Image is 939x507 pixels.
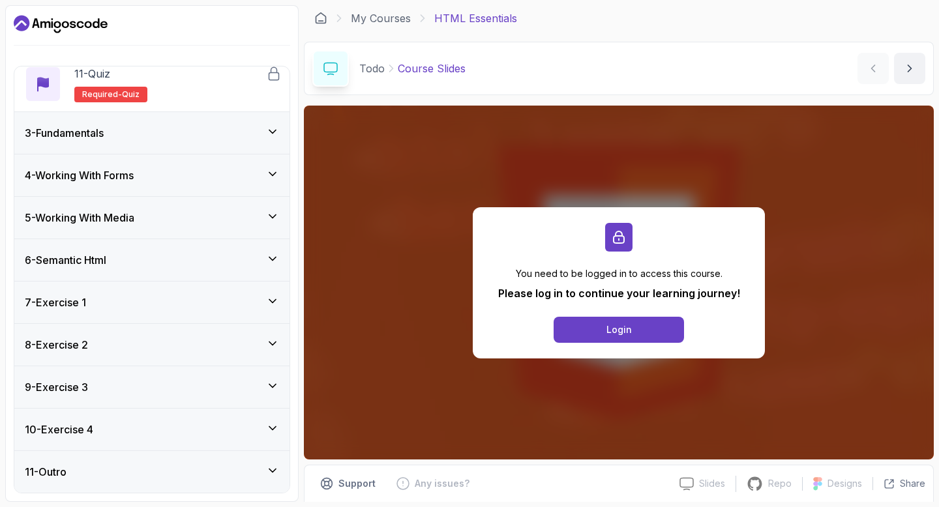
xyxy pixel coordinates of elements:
div: Login [606,323,632,336]
h3: 7 - Exercise 1 [25,295,86,310]
h3: 10 - Exercise 4 [25,422,93,437]
a: Dashboard [314,12,327,25]
button: 9-Exercise 3 [14,366,290,408]
p: You need to be logged in to access this course. [498,267,740,280]
button: next content [894,53,925,84]
h3: 9 - Exercise 3 [25,379,88,395]
h3: 3 - Fundamentals [25,125,104,141]
button: 6-Semantic Html [14,239,290,281]
span: quiz [122,89,140,100]
button: 3-Fundamentals [14,112,290,154]
h3: 8 - Exercise 2 [25,337,88,353]
p: Any issues? [415,477,469,490]
p: Repo [768,477,792,490]
p: Designs [827,477,862,490]
p: Support [338,477,376,490]
button: Login [554,317,684,343]
button: 7-Exercise 1 [14,282,290,323]
button: 11-Outro [14,451,290,493]
span: Required- [82,89,122,100]
button: 8-Exercise 2 [14,324,290,366]
p: HTML Essentials [434,10,517,26]
button: 11-QuizRequired-quiz [25,66,279,102]
button: Share [872,477,925,490]
button: 5-Working With Media [14,197,290,239]
a: My Courses [351,10,411,26]
h3: 11 - Outro [25,464,67,480]
h3: 5 - Working With Media [25,210,134,225]
p: Share [900,477,925,490]
a: Dashboard [14,14,108,35]
button: 10-Exercise 4 [14,409,290,450]
p: Slides [699,477,725,490]
button: previous content [857,53,889,84]
button: Support button [312,473,383,494]
p: Course Slides [398,61,466,76]
p: 11 - Quiz [74,66,110,81]
p: Todo [359,61,385,76]
h3: 4 - Working With Forms [25,167,134,183]
p: Please log in to continue your learning journey! [498,285,740,301]
h3: 6 - Semantic Html [25,252,106,268]
button: 4-Working With Forms [14,154,290,196]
